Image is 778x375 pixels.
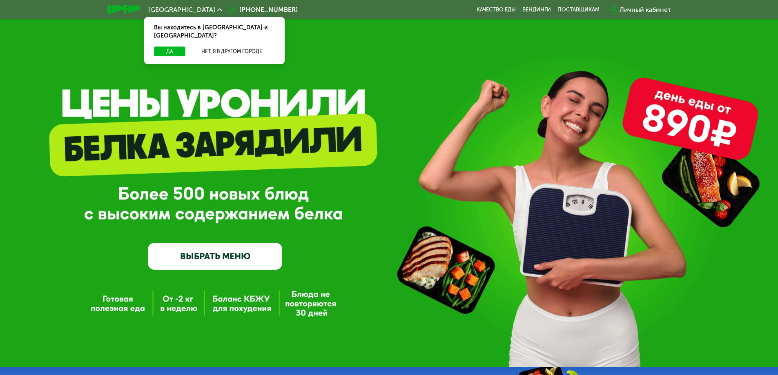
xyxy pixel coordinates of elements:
[620,5,671,15] div: Личный кабинет
[154,47,185,56] button: Да
[522,7,551,13] a: Вендинги
[148,243,282,270] a: ВЫБРАТЬ МЕНЮ
[148,7,215,13] span: [GEOGRAPHIC_DATA]
[189,47,275,56] button: Нет, я в другом городе
[557,7,600,13] div: поставщикам
[477,7,516,13] a: Качество еды
[144,17,285,47] div: Вы находитесь в [GEOGRAPHIC_DATA] и [GEOGRAPHIC_DATA]?
[226,5,298,15] a: [PHONE_NUMBER]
